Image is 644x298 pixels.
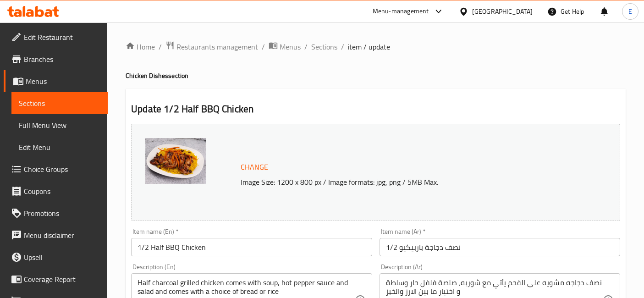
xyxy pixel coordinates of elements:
[26,76,100,87] span: Menus
[311,41,337,52] a: Sections
[165,41,258,53] a: Restaurants management
[11,92,108,114] a: Sections
[348,41,390,52] span: item / update
[131,238,372,256] input: Enter name En
[126,41,626,53] nav: breadcrumb
[472,6,533,17] div: [GEOGRAPHIC_DATA]
[4,70,108,92] a: Menus
[304,41,308,52] li: /
[4,158,108,180] a: Choice Groups
[11,136,108,158] a: Edit Menu
[280,41,301,52] span: Menus
[131,102,620,116] h2: Update 1/2 Half BBQ Chicken
[262,41,265,52] li: /
[4,224,108,246] a: Menu disclaimer
[4,48,108,70] a: Branches
[145,138,206,184] img: mmw_638934643299574441
[24,274,100,285] span: Coverage Report
[380,238,620,256] input: Enter name Ar
[19,142,100,153] span: Edit Menu
[19,98,100,109] span: Sections
[373,6,429,17] div: Menu-management
[24,186,100,197] span: Coupons
[126,71,626,80] h4: Chicken Dishes section
[237,158,272,177] button: Change
[4,246,108,268] a: Upsell
[24,208,100,219] span: Promotions
[628,6,632,17] span: E
[24,32,100,43] span: Edit Restaurant
[159,41,162,52] li: /
[11,114,108,136] a: Full Menu View
[24,252,100,263] span: Upsell
[24,54,100,65] span: Branches
[237,177,583,188] p: Image Size: 1200 x 800 px / Image formats: jpg, png / 5MB Max.
[24,164,100,175] span: Choice Groups
[269,41,301,53] a: Menus
[24,230,100,241] span: Menu disclaimer
[126,41,155,52] a: Home
[341,41,344,52] li: /
[241,160,268,174] span: Change
[4,180,108,202] a: Coupons
[19,120,100,131] span: Full Menu View
[4,268,108,290] a: Coverage Report
[176,41,258,52] span: Restaurants management
[4,202,108,224] a: Promotions
[4,26,108,48] a: Edit Restaurant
